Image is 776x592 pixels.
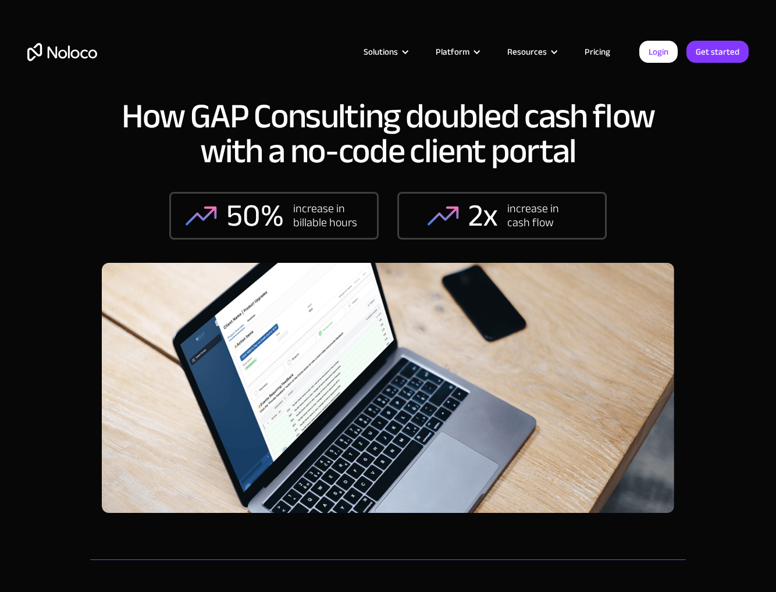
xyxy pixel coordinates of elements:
[639,41,678,63] a: Login
[493,44,570,59] div: Resources
[468,198,498,233] div: 2x
[27,43,97,61] a: home
[102,99,674,169] h1: How GAP Consulting doubled cash flow with a no-code client portal
[507,202,577,230] div: increase in cash flow
[570,44,625,59] a: Pricing
[436,44,469,59] div: Platform
[293,202,363,230] div: increase in billable hours
[421,44,493,59] div: Platform
[364,44,398,59] div: Solutions
[349,44,421,59] div: Solutions
[226,198,284,233] div: 50%
[507,44,547,59] div: Resources
[686,41,749,63] a: Get started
